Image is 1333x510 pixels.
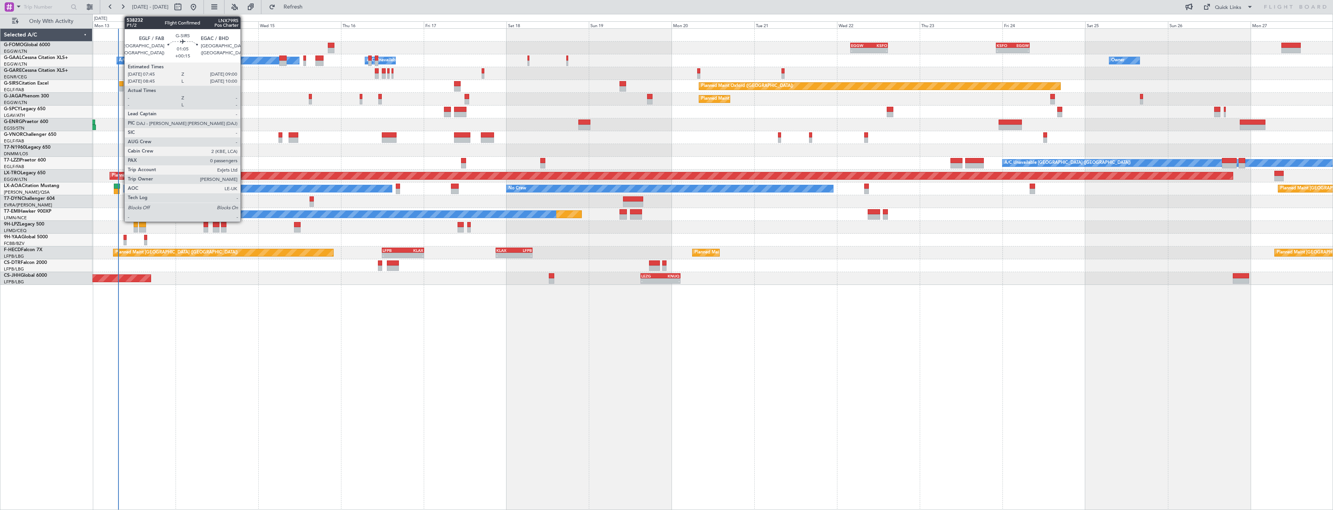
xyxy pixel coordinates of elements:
div: Sun 26 [1168,21,1251,28]
div: Fri 17 [424,21,506,28]
a: 9H-YAAGlobal 5000 [4,235,48,239]
div: - [383,253,403,258]
a: LFMN/NCE [4,215,27,221]
span: [DATE] - [DATE] [132,3,169,10]
span: Refresh [277,4,310,10]
div: A/C Unavailable [GEOGRAPHIC_DATA] ([GEOGRAPHIC_DATA]) [1004,157,1131,169]
div: Tue 21 [754,21,837,28]
span: G-SPCY [4,107,21,111]
div: - [403,253,424,258]
a: EGGW/LTN [4,61,27,67]
div: KLAX [496,248,514,253]
a: G-SIRSCitation Excel [4,81,49,86]
div: KSFO [869,43,887,48]
a: EGNR/CEG [4,74,27,80]
span: 9H-LPZ [4,222,19,227]
span: G-SIRS [4,81,19,86]
a: EGLF/FAB [4,87,24,93]
a: G-JAGAPhenom 300 [4,94,49,99]
div: - [496,253,514,258]
div: Sat 18 [506,21,589,28]
div: EGGW [1013,43,1029,48]
a: LGAV/ATH [4,113,25,118]
div: LEZG [641,274,661,278]
a: T7-DYNChallenger 604 [4,196,55,201]
span: T7-DYN [4,196,21,201]
div: Mon 20 [672,21,754,28]
div: Quick Links [1215,4,1241,12]
div: No Crew [136,208,154,220]
a: G-GAALCessna Citation XLS+ [4,56,68,60]
button: Refresh [265,1,312,13]
span: G-GAAL [4,56,22,60]
button: Quick Links [1199,1,1257,13]
a: EGGW/LTN [4,100,27,106]
div: - [660,279,680,283]
a: G-VNORChallenger 650 [4,132,56,137]
span: 9H-YAA [4,235,21,239]
div: A/C Unavailable [367,55,399,66]
span: LX-TRO [4,171,21,175]
div: Thu 23 [920,21,1002,28]
div: Mon 13 [93,21,176,28]
div: KNUQ [660,274,680,278]
span: T7-N1960 [4,145,26,150]
div: KSFO [997,43,1013,48]
div: [DATE] [94,16,107,22]
span: F-HECD [4,248,21,252]
a: [PERSON_NAME]/QSA [4,189,50,195]
div: Planned Maint Riga (Riga Intl) [112,170,170,182]
a: LX-AOACitation Mustang [4,184,59,188]
span: G-JAGA [4,94,22,99]
div: Planned Maint [GEOGRAPHIC_DATA] ([GEOGRAPHIC_DATA]) [701,93,823,105]
span: G-FOMO [4,43,24,47]
div: Tue 14 [176,21,258,28]
a: EGSS/STN [4,125,24,131]
div: LFPB [383,248,403,253]
input: Trip Number [24,1,68,13]
div: A/C Unavailable [119,55,151,66]
a: LFMD/CEQ [4,228,26,234]
a: EGGW/LTN [4,177,27,182]
div: Sat 25 [1085,21,1168,28]
div: Planned Maint [GEOGRAPHIC_DATA] ([GEOGRAPHIC_DATA]) [694,247,817,258]
a: G-GARECessna Citation XLS+ [4,68,68,73]
span: T7-EMI [4,209,19,214]
a: G-ENRGPraetor 600 [4,120,48,124]
div: - [851,48,869,53]
span: G-ENRG [4,120,22,124]
a: CS-JHHGlobal 6000 [4,273,47,278]
div: KLAX [403,248,424,253]
div: No Crew Hamburg (Fuhlsbuttel Intl) [126,183,196,194]
div: - [869,48,887,53]
a: DNMM/LOS [4,151,28,157]
div: Owner [1111,55,1124,66]
a: LFPB/LBG [4,279,24,285]
span: CS-JHH [4,273,21,278]
a: CS-DTRFalcon 2000 [4,260,47,265]
a: EGLF/FAB [4,164,24,170]
div: - [1013,48,1029,53]
div: - [997,48,1013,53]
div: LFPB [514,248,532,253]
div: No Crew [508,183,526,194]
span: LX-AOA [4,184,22,188]
span: T7-LZZI [4,158,20,163]
div: Wed 15 [258,21,341,28]
div: Planned Maint [GEOGRAPHIC_DATA] ([GEOGRAPHIC_DATA]) [115,247,238,258]
div: Owner [219,55,232,66]
div: - [514,253,532,258]
span: G-VNOR [4,132,23,137]
div: EGGW [851,43,869,48]
a: EGLF/FAB [4,138,24,144]
a: LX-TROLegacy 650 [4,171,45,175]
a: T7-LZZIPraetor 600 [4,158,46,163]
div: Sun 19 [589,21,672,28]
div: - [641,279,661,283]
div: Planned Maint Oxford ([GEOGRAPHIC_DATA]) [701,80,793,92]
a: G-FOMOGlobal 6000 [4,43,50,47]
span: G-GARE [4,68,22,73]
span: CS-DTR [4,260,21,265]
a: LFPB/LBG [4,266,24,272]
a: T7-N1960Legacy 650 [4,145,50,150]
